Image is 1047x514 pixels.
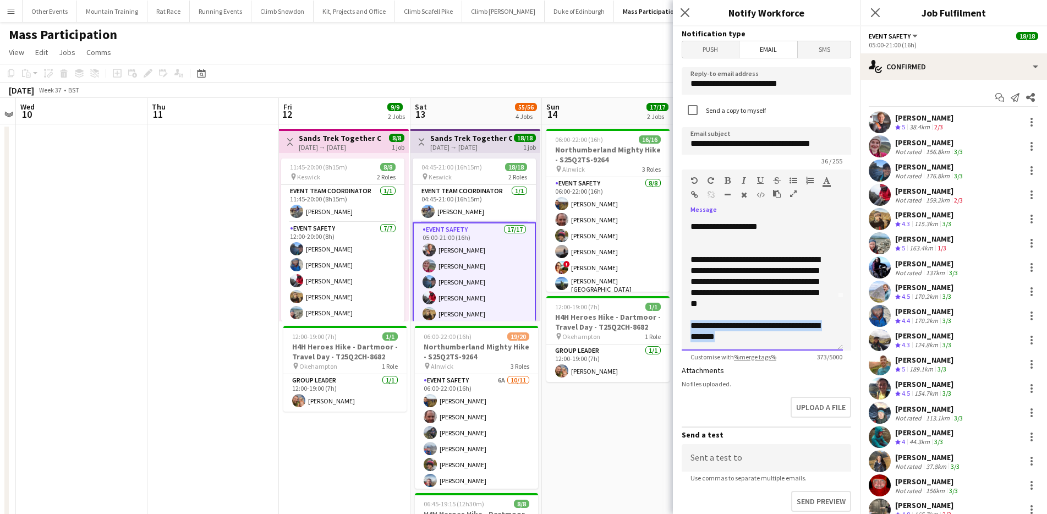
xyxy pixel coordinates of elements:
[395,1,462,22] button: Climb Scafell Pike
[907,123,932,132] div: 38.4km
[924,414,952,422] div: 113.1km
[934,438,943,446] app-skills-label: 3/3
[682,430,851,440] h3: Send a test
[907,438,932,447] div: 44.3km
[790,176,797,185] button: Unordered List
[424,500,484,508] span: 06:45-19:15 (12h30m)
[546,177,670,330] app-card-role: Event Safety8/806:00-22:00 (16h)[PERSON_NAME][PERSON_NAME][PERSON_NAME][PERSON_NAME]![PERSON_NAME...
[1016,32,1038,40] span: 18/18
[387,103,403,111] span: 9/9
[924,486,947,495] div: 156km
[938,365,946,373] app-skills-label: 3/3
[68,86,79,94] div: BST
[895,234,953,244] div: [PERSON_NAME]
[515,103,537,111] span: 55/56
[954,414,963,422] app-skills-label: 3/3
[773,176,781,185] button: Strikethrough
[508,173,527,181] span: 2 Roles
[895,113,953,123] div: [PERSON_NAME]
[934,123,943,131] app-skills-label: 2/3
[431,362,453,370] span: Alnwick
[895,282,953,292] div: [PERSON_NAME]
[9,26,117,43] h1: Mass Participation
[645,332,661,341] span: 1 Role
[290,163,347,171] span: 11:45-20:00 (8h15m)
[942,341,951,349] app-skills-label: 3/3
[739,41,798,58] span: Email
[954,147,963,156] app-skills-label: 3/3
[382,332,398,341] span: 1/1
[413,158,536,321] div: 04:45-21:00 (16h15m)18/18 Keswick2 RolesEvent Team Coordinator1/104:45-21:00 (16h15m)[PERSON_NAME...
[292,332,337,341] span: 12:00-19:00 (7h)
[902,220,910,228] span: 4.3
[869,32,911,40] span: Event Safety
[314,1,395,22] button: Kit, Projects and Office
[912,389,940,398] div: 154.7km
[869,41,1038,49] div: 05:00-21:00 (16h)
[430,143,512,151] div: [DATE] → [DATE]
[895,477,960,486] div: [PERSON_NAME]
[895,210,953,220] div: [PERSON_NAME]
[951,462,960,471] app-skills-label: 3/3
[377,173,396,181] span: 2 Roles
[895,428,953,438] div: [PERSON_NAME]
[283,326,407,412] app-job-card: 12:00-19:00 (7h)1/1H4H Heroes Hike - Dartmoor - Travel Day - T25Q2CH-8682 Okehampton1 RoleGroup L...
[869,32,919,40] button: Event Safety
[283,374,407,412] app-card-role: Group Leader1/112:00-19:00 (7h)[PERSON_NAME]
[413,108,427,121] span: 13
[902,341,910,349] span: 4.3
[740,176,748,185] button: Italic
[773,189,781,198] button: Paste as plain text
[546,296,670,382] app-job-card: 12:00-19:00 (7h)1/1H4H Heroes Hike - Dartmoor - Travel Day - T25Q2CH-8682 Okehampton1 RoleGroup L...
[511,362,529,370] span: 3 Roles
[562,165,585,173] span: Alnwick
[546,312,670,332] h3: H4H Heroes Hike - Dartmoor - Travel Day - T25Q2CH-8682
[895,162,965,172] div: [PERSON_NAME]
[902,316,910,325] span: 4.4
[740,190,748,199] button: Clear Formatting
[791,491,851,512] button: Send preview
[388,112,405,121] div: 2 Jobs
[421,163,482,171] span: 04:45-21:00 (16h15m)
[938,244,946,252] app-skills-label: 1/3
[902,438,905,446] span: 4
[942,220,951,228] app-skills-label: 3/3
[299,362,337,370] span: Okehampton
[813,157,851,165] span: 36 / 255
[4,45,29,59] a: View
[555,303,600,311] span: 12:00-19:00 (7h)
[808,353,851,361] span: 373 / 5000
[150,108,166,121] span: 11
[895,172,924,180] div: Not rated
[912,292,940,302] div: 170.2km
[924,172,952,180] div: 176.8km
[523,142,536,151] div: 1 job
[147,1,190,22] button: Rat Race
[389,134,404,142] span: 8/8
[430,133,512,143] h3: Sands Trek Together Challenge - S25Q2CH-9384
[895,462,924,471] div: Not rated
[546,129,670,292] app-job-card: 06:00-22:00 (16h)16/16Northumberland Mighty Hike - S25Q2TS-9264 Alnwick3 RolesEvent Safety8/806:0...
[912,341,940,350] div: 124.8km
[895,500,953,510] div: [PERSON_NAME]
[902,389,910,397] span: 4.5
[924,462,949,471] div: 37.8km
[902,244,905,252] span: 5
[424,332,472,341] span: 06:00-22:00 (16h)
[281,222,404,356] app-card-role: Event Safety7/712:00-20:00 (8h)[PERSON_NAME][PERSON_NAME][PERSON_NAME][PERSON_NAME][PERSON_NAME]
[392,142,404,151] div: 1 job
[907,365,935,374] div: 189.1km
[823,176,830,185] button: Text Color
[546,145,670,165] h3: Northumberland Mighty Hike - S25Q2TS-9264
[563,261,570,267] span: !
[895,196,924,204] div: Not rated
[23,1,77,22] button: Other Events
[954,196,963,204] app-skills-label: 2/3
[895,404,965,414] div: [PERSON_NAME]
[190,1,251,22] button: Running Events
[20,102,35,112] span: Wed
[949,486,958,495] app-skills-label: 3/3
[704,106,766,114] label: Send a copy to myself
